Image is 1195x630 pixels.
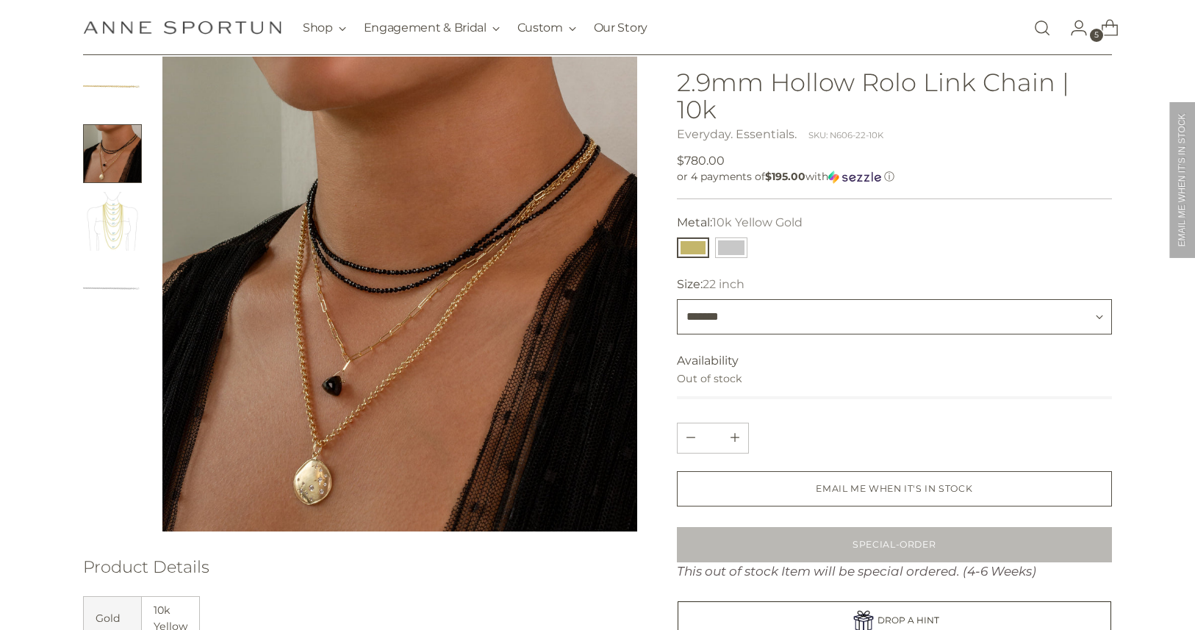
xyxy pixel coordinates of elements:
[83,124,142,183] button: Change image to image 2
[677,471,1112,506] button: EMAIL ME WHEN IT'S IN STOCK
[677,237,709,258] button: 10k Yellow Gold
[695,423,731,453] input: Product quantity
[677,372,742,385] span: Out of stock
[677,562,1112,581] div: This out of stock Item will be special ordered. (4-6 Weeks)
[765,170,805,183] span: $195.00
[1089,13,1119,43] a: Open cart modal
[722,423,748,453] button: Subtract product quantity
[677,352,739,370] span: Availability
[677,170,1112,184] div: or 4 payments of$195.00withSezzle Click to learn more about Sezzle
[677,127,797,141] a: Everyday. Essentials.
[828,171,881,184] img: Sezzle
[83,558,637,576] h3: Product Details
[83,259,142,318] button: Change image to image 4
[703,277,744,291] span: 22 inch
[677,152,725,170] span: $780.00
[878,615,939,626] span: DROP A HINT
[162,57,637,531] img: 2.9mm Hollow Rolo Link Chain | 10k
[303,12,346,44] button: Shop
[1168,101,1195,259] div: EMAIL ME WHEN IT'S IN STOCK
[364,12,500,44] button: Engagement & Bridal
[677,214,803,232] label: Metal:
[517,12,576,44] button: Custom
[677,68,1112,123] h1: 2.9mm Hollow Rolo Link Chain | 10k
[83,57,142,115] button: Change image to image 1
[1058,13,1088,43] a: Go to the account page
[678,423,704,453] button: Add product quantity
[808,129,883,142] div: SKU: N606-22-10K
[1090,29,1103,42] span: 5
[83,21,281,35] a: Anne Sportun Fine Jewellery
[1027,13,1057,43] a: Open search modal
[677,170,1112,184] div: or 4 payments of with
[715,237,747,258] button: 10k White Gold
[677,276,744,293] label: Size:
[712,215,803,229] span: 10k Yellow Gold
[83,192,142,251] button: Change image to image 3
[594,12,647,44] a: Our Story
